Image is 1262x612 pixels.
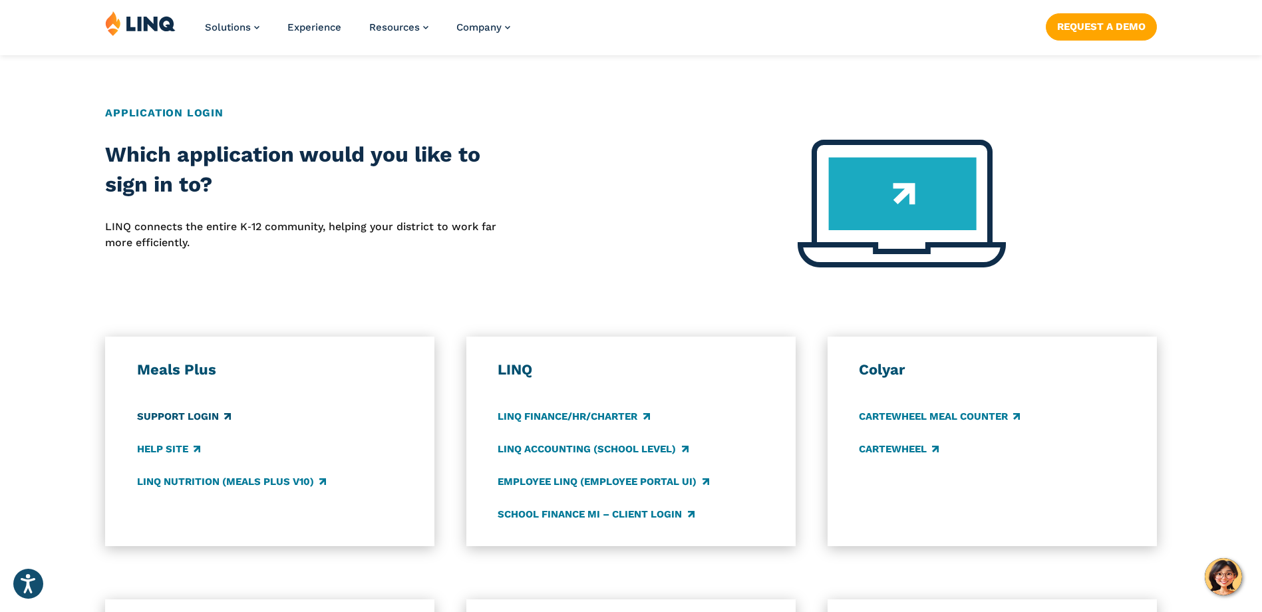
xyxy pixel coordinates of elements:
span: Resources [369,21,420,33]
a: Company [456,21,510,33]
nav: Primary Navigation [205,11,510,55]
h2: Which application would you like to sign in to? [105,140,525,200]
a: CARTEWHEEL Meal Counter [859,409,1020,424]
a: Support Login [137,409,231,424]
h3: LINQ [498,361,764,379]
img: LINQ | K‑12 Software [105,11,176,36]
a: LINQ Accounting (school level) [498,442,688,456]
a: Help Site [137,442,200,456]
a: Request a Demo [1046,13,1157,40]
span: Company [456,21,502,33]
a: LINQ Finance/HR/Charter [498,409,649,424]
a: Solutions [205,21,259,33]
p: LINQ connects the entire K‑12 community, helping your district to work far more efficiently. [105,219,525,251]
a: Experience [287,21,341,33]
a: CARTEWHEEL [859,442,939,456]
h2: Application Login [105,105,1157,121]
a: Employee LINQ (Employee Portal UI) [498,474,709,489]
a: School Finance MI – Client Login [498,507,694,522]
nav: Button Navigation [1046,11,1157,40]
a: LINQ Nutrition (Meals Plus v10) [137,474,326,489]
h3: Meals Plus [137,361,403,379]
button: Hello, have a question? Let’s chat. [1205,558,1242,595]
h3: Colyar [859,361,1125,379]
span: Solutions [205,21,251,33]
a: Resources [369,21,428,33]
